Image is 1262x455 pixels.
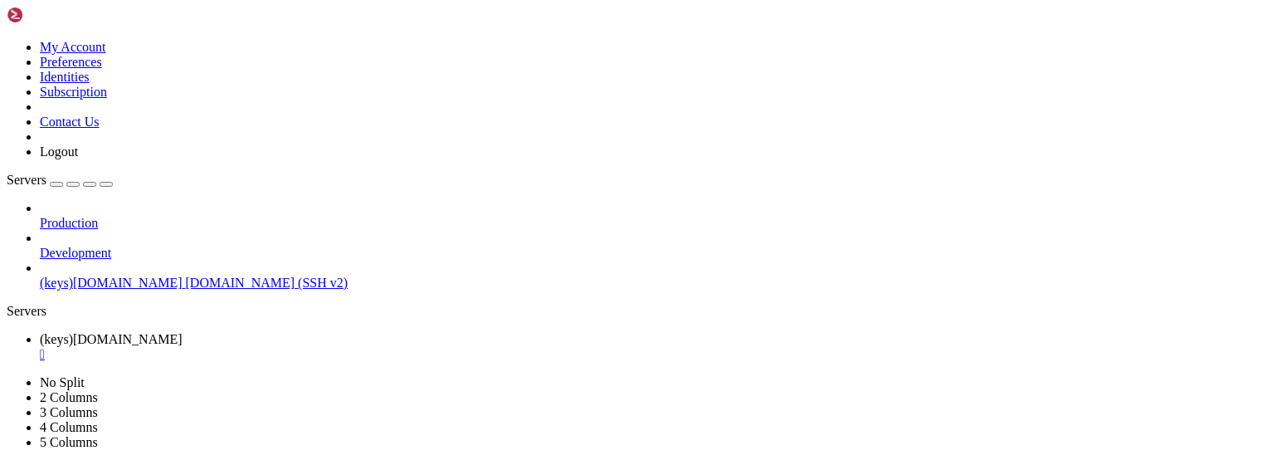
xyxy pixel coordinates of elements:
span: Servers [7,173,46,187]
div: Servers [7,304,1255,319]
a: Subscription [40,85,107,99]
a: Preferences [40,55,102,69]
a: (keys)[DOMAIN_NAME] [DOMAIN_NAME] (SSH v2) [40,276,1255,291]
a: My Account [40,40,106,54]
span: (keys)[DOMAIN_NAME] [40,276,183,290]
a: Contact Us [40,115,100,129]
span: (keys)[DOMAIN_NAME] [40,332,183,346]
span: Development [40,246,111,260]
span: Production [40,216,98,230]
a: 3 Columns [40,405,98,419]
a: Development [40,246,1255,261]
li: Development [40,231,1255,261]
a: 4 Columns [40,420,98,434]
li: Production [40,201,1255,231]
a: 2 Columns [40,390,98,404]
img: Shellngn [7,7,102,23]
a: No Split [40,375,85,389]
li: (keys)[DOMAIN_NAME] [DOMAIN_NAME] (SSH v2) [40,261,1255,291]
a: 5 Columns [40,435,98,449]
a: Logout [40,144,78,159]
a:  [40,347,1255,362]
span: [DOMAIN_NAME] (SSH v2) [186,276,348,290]
a: (keys)jacquesbincaz.duckdns.org [40,332,1255,362]
a: Servers [7,173,113,187]
a: Production [40,216,1255,231]
a: Identities [40,70,90,84]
